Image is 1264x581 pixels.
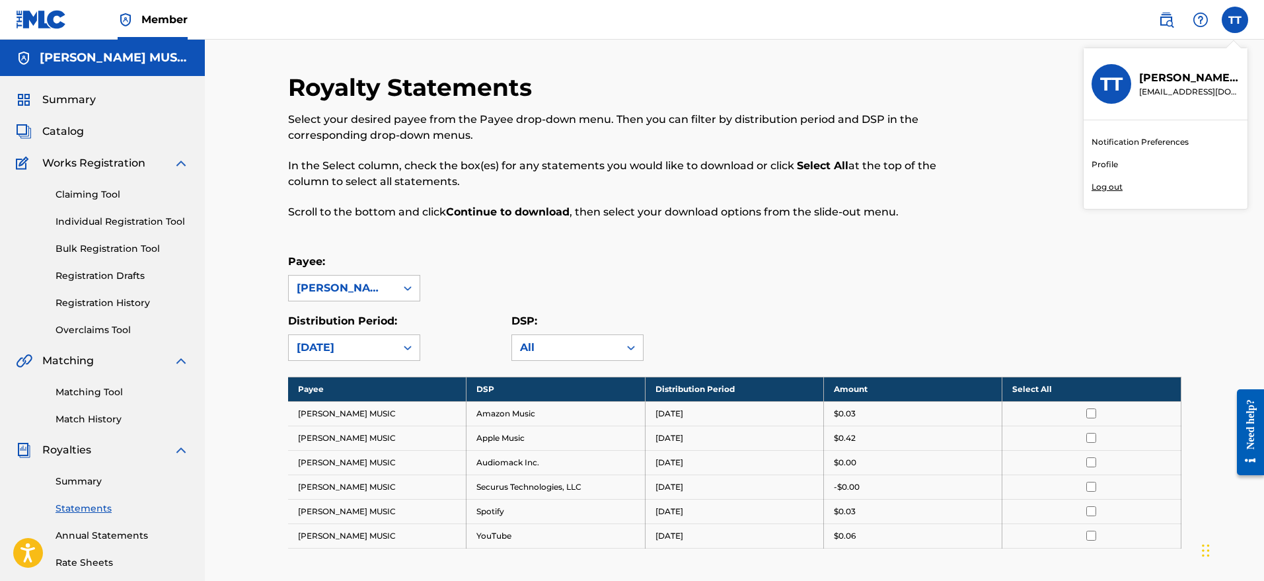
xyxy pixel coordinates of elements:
td: [PERSON_NAME] MUSIC [288,426,466,450]
a: Annual Statements [56,529,189,543]
span: Catalog [42,124,84,139]
a: Summary [56,475,189,488]
a: Overclaims Tool [56,323,189,337]
p: $0.03 [834,408,856,420]
p: $0.03 [834,506,856,518]
td: Audiomack Inc. [466,450,645,475]
a: Registration History [56,296,189,310]
label: DSP: [511,315,537,327]
a: Public Search [1153,7,1179,33]
img: help [1193,12,1208,28]
p: $0.00 [834,457,856,469]
td: [DATE] [645,401,823,426]
img: expand [173,442,189,458]
h3: TT [1100,73,1123,96]
td: [DATE] [645,499,823,523]
td: [DATE] [645,523,823,548]
h5: TONY TAYLOR MUSIC [40,50,189,65]
a: SummarySummary [16,92,96,108]
td: [DATE] [645,450,823,475]
td: Amazon Music [466,401,645,426]
td: Apple Music [466,426,645,450]
a: Bulk Registration Tool [56,242,189,256]
p: $0.42 [834,432,856,444]
img: Matching [16,353,32,369]
div: Help [1187,7,1214,33]
a: Registration Drafts [56,269,189,283]
p: Select your desired payee from the Payee drop-down menu. Then you can filter by distribution peri... [288,112,976,143]
p: Scroll to the bottom and click , then select your download options from the slide-out menu. [288,204,976,220]
p: -$0.00 [834,481,860,493]
span: Works Registration [42,155,145,171]
img: Catalog [16,124,32,139]
a: Statements [56,502,189,516]
td: [DATE] [645,475,823,499]
a: Claiming Tool [56,188,189,202]
a: Match History [56,412,189,426]
td: [PERSON_NAME] MUSIC [288,450,466,475]
td: [DATE] [645,426,823,450]
a: Notification Preferences [1092,136,1189,148]
td: [PERSON_NAME] MUSIC [288,475,466,499]
img: search [1158,12,1174,28]
h2: Royalty Statements [288,73,539,102]
strong: Continue to download [446,206,570,218]
p: ttaylor@9wesmusicgroup.com [1139,86,1240,98]
img: Summary [16,92,32,108]
div: All [520,340,611,356]
span: Royalties [42,442,91,458]
img: expand [173,353,189,369]
th: Distribution Period [645,377,823,401]
img: Works Registration [16,155,33,171]
img: MLC Logo [16,10,67,29]
th: Select All [1002,377,1181,401]
img: Top Rightsholder [118,12,133,28]
td: [PERSON_NAME] MUSIC [288,523,466,548]
a: Rate Sheets [56,556,189,570]
label: Distribution Period: [288,315,397,327]
div: Drag [1202,531,1210,570]
p: $0.06 [834,530,856,542]
a: CatalogCatalog [16,124,84,139]
a: Profile [1092,159,1118,171]
label: Payee: [288,255,325,268]
th: Payee [288,377,466,401]
strong: Select All [797,159,848,172]
td: [PERSON_NAME] MUSIC [288,401,466,426]
img: expand [173,155,189,171]
iframe: Chat Widget [1198,518,1264,581]
td: Securus Technologies, LLC [466,475,645,499]
td: Spotify [466,499,645,523]
td: [PERSON_NAME] MUSIC [288,499,466,523]
p: Log out [1092,181,1123,193]
span: Summary [42,92,96,108]
p: Tony Taylor [1139,70,1240,86]
a: Matching Tool [56,385,189,399]
span: Member [141,12,188,27]
td: YouTube [466,523,645,548]
div: [DATE] [297,340,388,356]
a: Individual Registration Tool [56,215,189,229]
div: [PERSON_NAME] MUSIC [297,280,388,296]
th: Amount [823,377,1002,401]
th: DSP [466,377,645,401]
img: Royalties [16,442,32,458]
div: User Menu [1222,7,1248,33]
span: Matching [42,353,94,369]
iframe: Resource Center [1227,379,1264,486]
img: Accounts [16,50,32,66]
p: In the Select column, check the box(es) for any statements you would like to download or click at... [288,158,976,190]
